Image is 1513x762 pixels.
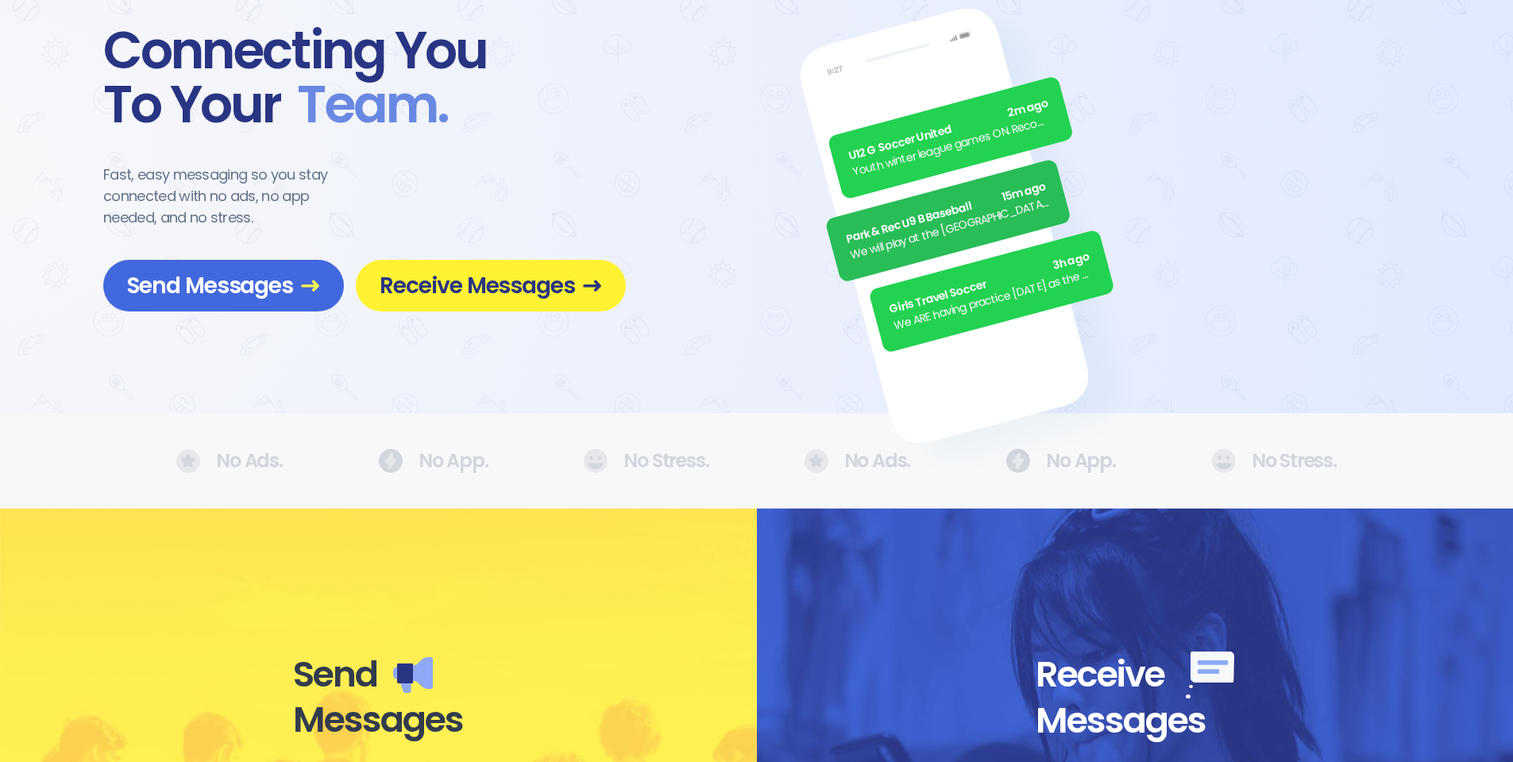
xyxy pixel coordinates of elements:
[1036,698,1234,743] div: Messages
[1006,95,1051,122] span: 2m ago
[127,272,320,300] span: Send Messages
[1000,178,1048,206] span: 15m ago
[103,24,626,132] div: Connecting You To Your
[851,111,1056,181] div: Youth winter league games ON. Recommend running shoes/sneakers for players as option for footwear.
[356,260,626,311] a: Receive Messages
[805,449,911,474] div: No Ads.
[176,449,283,474] div: No Ads.
[293,698,463,742] div: Messages
[393,657,433,693] img: Send messages
[847,95,1051,165] div: U12 G Soccer United
[176,449,200,474] img: No Ads.
[378,449,403,473] img: No Ads.
[1211,449,1337,473] div: No Stress.
[1051,249,1091,275] span: 3h ago
[1005,449,1030,473] img: No Ads.
[281,78,448,132] span: Team .
[583,449,708,473] div: No Stress.
[583,449,608,473] img: No Ads.
[1211,449,1236,473] img: No Ads.
[103,260,344,311] a: Send Messages
[293,652,463,697] div: Send
[1036,652,1234,698] div: Receive
[805,449,828,474] img: No Ads.
[1186,652,1234,698] img: Receive messages
[103,164,357,228] div: Fast, easy messaging so you stay connected with no ads, no app needed, and no stress.
[848,194,1052,264] div: We will play at the [GEOGRAPHIC_DATA]. Wear white, be at the field by 5pm.
[844,178,1048,248] div: Park & Rec U9 B Baseball
[1005,449,1116,473] div: No App.
[378,449,488,473] div: No App.
[888,249,1092,319] div: Girls Travel Soccer
[892,265,1096,335] div: We ARE having practice [DATE] as the sun is finally out.
[380,272,602,300] span: Receive Messages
